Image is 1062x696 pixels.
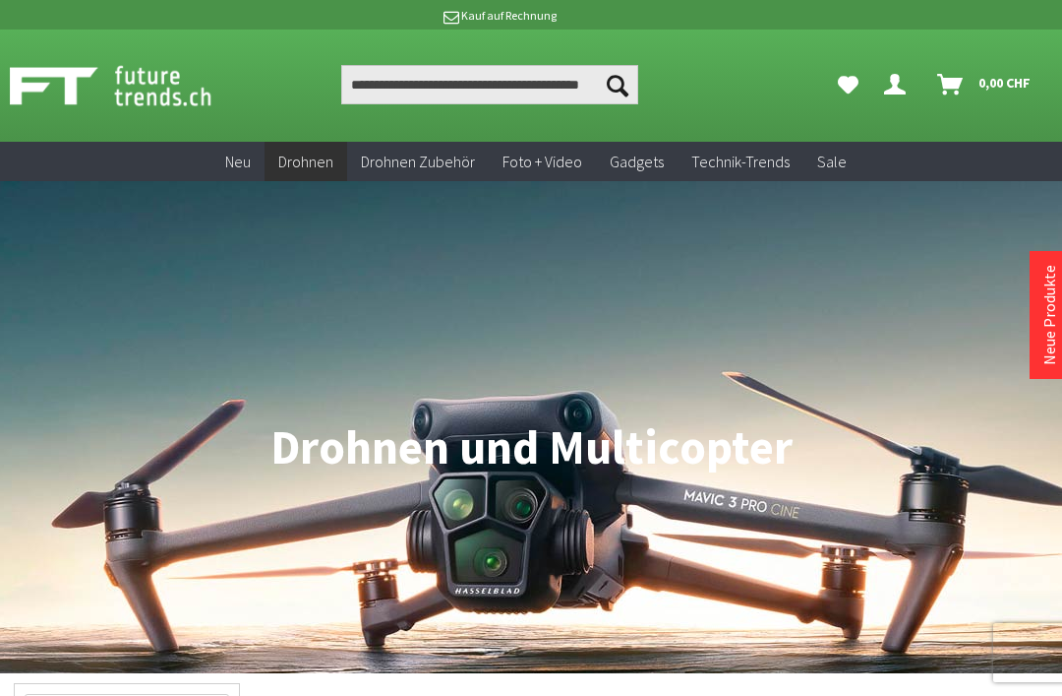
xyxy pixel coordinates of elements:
[10,61,255,110] img: Shop Futuretrends - zur Startseite wechseln
[597,65,638,104] button: Suchen
[347,142,489,182] a: Drohnen Zubehör
[1039,265,1059,365] a: Neue Produkte
[211,142,265,182] a: Neu
[817,152,847,171] span: Sale
[596,142,678,182] a: Gadgets
[678,142,803,182] a: Technik-Trends
[610,152,664,171] span: Gadgets
[361,152,475,171] span: Drohnen Zubehör
[502,152,582,171] span: Foto + Video
[489,142,596,182] a: Foto + Video
[278,152,333,171] span: Drohnen
[828,65,868,104] a: Meine Favoriten
[691,152,790,171] span: Technik-Trends
[803,142,860,182] a: Sale
[14,423,1048,473] h1: Drohnen und Multicopter
[978,67,1031,98] span: 0,00 CHF
[341,65,638,104] input: Produkt, Marke, Kategorie, EAN, Artikelnummer…
[225,152,251,171] span: Neu
[265,142,347,182] a: Drohnen
[929,65,1040,104] a: Warenkorb
[876,65,921,104] a: Dein Konto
